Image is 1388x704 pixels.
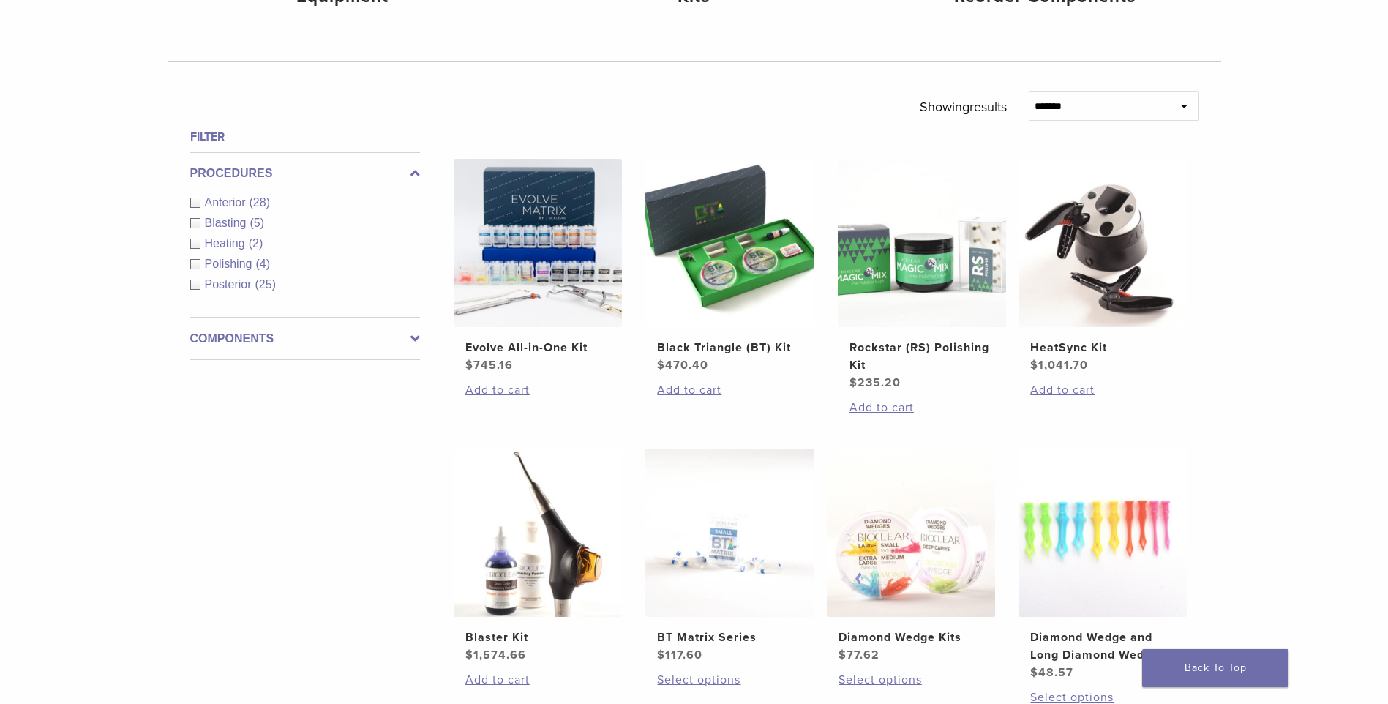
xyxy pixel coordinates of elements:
[1018,449,1188,681] a: Diamond Wedge and Long Diamond WedgeDiamond Wedge and Long Diamond Wedge $48.57
[1018,159,1188,374] a: HeatSync KitHeatSync Kit $1,041.70
[205,278,255,291] span: Posterior
[849,399,994,416] a: Add to cart: “Rockstar (RS) Polishing Kit”
[255,258,270,270] span: (4)
[657,629,802,646] h2: BT Matrix Series
[465,629,610,646] h2: Blaster Kit
[454,449,622,617] img: Blaster Kit
[1030,381,1175,399] a: Add to cart: “HeatSync Kit”
[1019,159,1187,327] img: HeatSync Kit
[453,159,623,374] a: Evolve All-in-One KitEvolve All-in-One Kit $745.16
[657,671,802,689] a: Select options for “BT Matrix Series”
[1019,449,1187,617] img: Diamond Wedge and Long Diamond Wedge
[827,449,995,617] img: Diamond Wedge Kits
[465,648,473,662] span: $
[645,159,815,374] a: Black Triangle (BT) KitBlack Triangle (BT) Kit $470.40
[1030,358,1038,372] span: $
[657,648,665,662] span: $
[465,648,526,662] bdi: 1,574.66
[454,159,622,327] img: Evolve All-in-One Kit
[190,128,420,146] h4: Filter
[453,449,623,664] a: Blaster KitBlaster Kit $1,574.66
[839,648,847,662] span: $
[250,217,264,229] span: (5)
[849,375,858,390] span: $
[826,449,997,664] a: Diamond Wedge KitsDiamond Wedge Kits $77.62
[849,339,994,374] h2: Rockstar (RS) Polishing Kit
[657,358,665,372] span: $
[255,278,276,291] span: (25)
[465,381,610,399] a: Add to cart: “Evolve All-in-One Kit”
[190,165,420,182] label: Procedures
[249,237,263,250] span: (2)
[838,159,1006,327] img: Rockstar (RS) Polishing Kit
[1030,358,1088,372] bdi: 1,041.70
[1030,665,1073,680] bdi: 48.57
[465,339,610,356] h2: Evolve All-in-One Kit
[645,159,814,327] img: Black Triangle (BT) Kit
[1030,339,1175,356] h2: HeatSync Kit
[465,671,610,689] a: Add to cart: “Blaster Kit”
[205,258,256,270] span: Polishing
[465,358,513,372] bdi: 745.16
[657,358,708,372] bdi: 470.40
[920,91,1007,122] p: Showing results
[839,629,983,646] h2: Diamond Wedge Kits
[190,330,420,348] label: Components
[250,196,270,209] span: (28)
[1030,665,1038,680] span: $
[657,339,802,356] h2: Black Triangle (BT) Kit
[657,648,702,662] bdi: 117.60
[1142,649,1288,687] a: Back To Top
[839,671,983,689] a: Select options for “Diamond Wedge Kits”
[1030,629,1175,664] h2: Diamond Wedge and Long Diamond Wedge
[645,449,815,664] a: BT Matrix SeriesBT Matrix Series $117.60
[205,217,250,229] span: Blasting
[205,237,249,250] span: Heating
[849,375,901,390] bdi: 235.20
[205,196,250,209] span: Anterior
[465,358,473,372] span: $
[839,648,879,662] bdi: 77.62
[645,449,814,617] img: BT Matrix Series
[657,381,802,399] a: Add to cart: “Black Triangle (BT) Kit”
[837,159,1008,392] a: Rockstar (RS) Polishing KitRockstar (RS) Polishing Kit $235.20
